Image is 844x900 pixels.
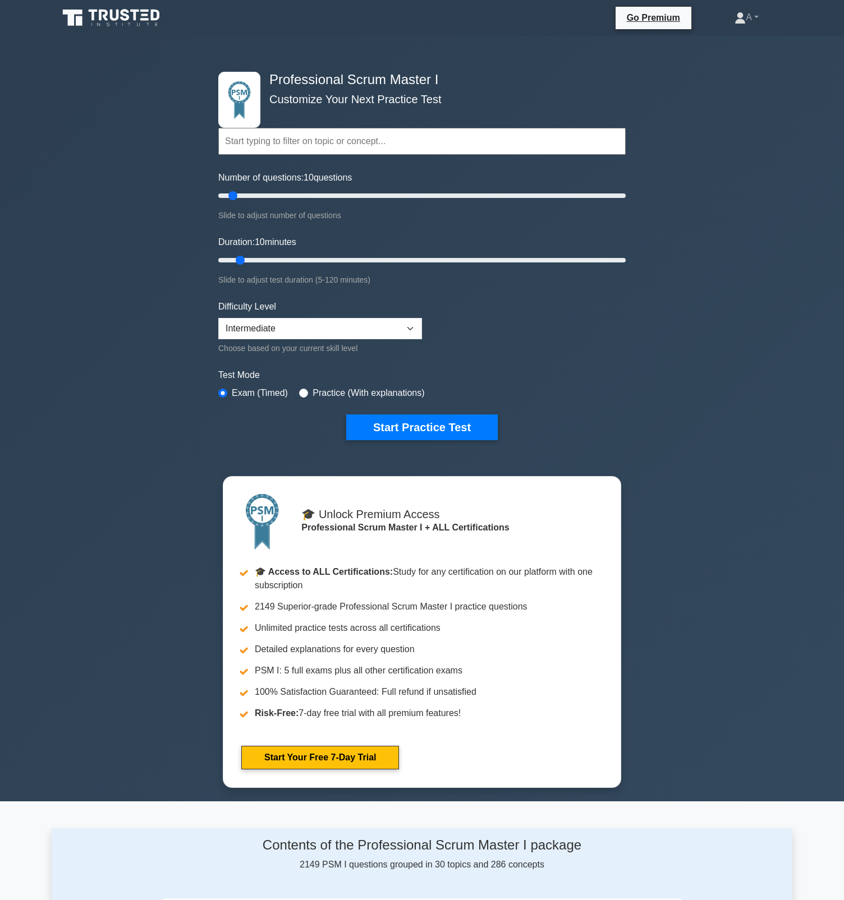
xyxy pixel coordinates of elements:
h4: Professional Scrum Master I [265,72,571,88]
div: Choose based on your current skill level [218,341,422,355]
div: 2149 PSM I questions grouped in 30 topics and 286 concepts [158,837,686,871]
span: 10 [304,173,314,182]
a: Go Premium [620,11,687,25]
label: Test Mode [218,368,626,382]
div: Slide to adjust number of questions [218,209,626,222]
div: Slide to adjust test duration (5-120 minutes) [218,273,626,287]
label: Difficulty Level [218,300,276,313]
span: 10 [255,237,265,247]
input: Start typing to filter on topic or concept... [218,128,626,155]
button: Start Practice Test [346,414,498,440]
a: A [708,6,786,29]
a: Start Your Free 7-Day Trial [241,746,399,769]
label: Exam (Timed) [232,386,288,400]
h4: Contents of the Professional Scrum Master I package [158,837,686,853]
label: Practice (With explanations) [313,386,424,400]
label: Duration: minutes [218,236,296,249]
label: Number of questions: questions [218,171,352,184]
